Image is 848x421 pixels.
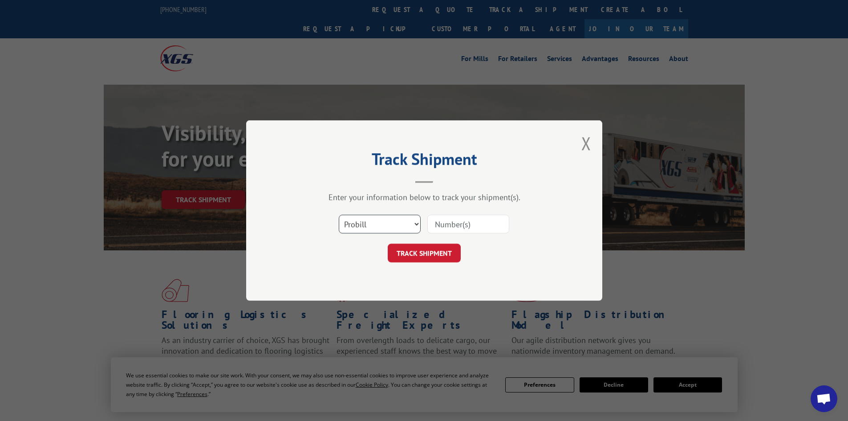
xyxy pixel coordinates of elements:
input: Number(s) [427,215,509,233]
div: Enter your information below to track your shipment(s). [291,192,558,202]
div: Open chat [811,385,837,412]
button: TRACK SHIPMENT [388,244,461,262]
button: Close modal [581,131,591,155]
h2: Track Shipment [291,153,558,170]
